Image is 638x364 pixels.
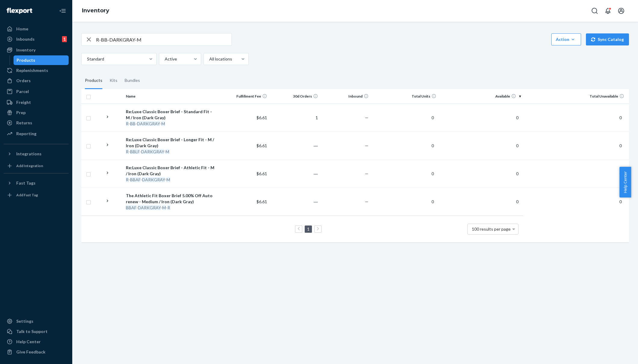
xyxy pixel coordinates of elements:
[162,205,166,210] em: M
[429,143,436,148] span: 0
[4,76,69,86] a: Orders
[16,47,36,53] div: Inventory
[4,87,69,96] a: Parcel
[429,171,436,176] span: 0
[514,143,521,148] span: 0
[130,149,140,154] em: BBLF
[615,5,627,17] button: Open account menu
[167,177,170,182] em: M
[138,205,161,210] em: DARKGRAY
[514,199,521,204] span: 0
[4,66,69,75] a: Replenishments
[7,8,32,14] img: Flexport logo
[16,131,36,137] div: Reporting
[126,205,216,211] div: - - -
[4,34,69,44] a: Inbounds1
[617,171,624,176] span: 0
[365,199,369,204] span: —
[514,171,521,176] span: 0
[371,89,439,104] th: Total Units
[126,193,216,205] div: The Athletic Fit Boxer Brief 5.00% Off Auto renew - Medium / Iron (Dark Gray)
[514,115,521,120] span: 0
[125,72,140,89] div: Bundles
[16,180,36,186] div: Fast Tags
[126,205,136,210] em: BBAF
[17,57,35,63] div: Products
[4,149,69,159] button: Integrations
[110,72,117,89] div: Kits
[589,5,601,17] button: Open Search Box
[130,177,141,182] em: BBAF
[16,192,38,198] div: Add Fast Tag
[269,89,320,104] th: 30d Orders
[602,5,614,17] button: Open notifications
[4,98,69,107] a: Freight
[320,89,371,104] th: Inbound
[126,165,216,177] div: Re:Luxe Classic Boxer Brief - Athletic Fit - M / Iron (Dark Gray)
[257,199,267,204] span: $6.61
[62,36,67,42] div: 1
[16,89,29,95] div: Parcel
[82,7,109,14] a: Inventory
[126,149,129,154] em: R
[16,26,28,32] div: Home
[161,121,165,126] em: M
[16,67,48,73] div: Replenishments
[429,199,436,204] span: 0
[16,99,31,105] div: Freight
[14,55,69,65] a: Products
[126,121,129,126] em: R
[257,115,267,120] span: $6.61
[166,149,169,154] em: M
[257,171,267,176] span: $6.61
[16,78,31,84] div: Orders
[4,45,69,55] a: Inventory
[86,56,87,62] input: Standard
[16,110,26,116] div: Prep
[429,115,436,120] span: 0
[137,121,160,126] em: DARKGRAY
[556,36,577,42] div: Action
[96,33,232,45] input: Search inventory by name or sku
[164,56,165,62] input: Active
[365,143,369,148] span: —
[617,143,624,148] span: 0
[126,177,216,183] div: - - -
[4,24,69,34] a: Home
[619,167,631,198] button: Help Center
[365,171,369,176] span: —
[16,151,42,157] div: Integrations
[126,177,129,182] em: R
[306,226,311,232] a: Page 1 is your current page
[77,2,114,20] ol: breadcrumbs
[123,89,219,104] th: Name
[4,161,69,171] a: Add Integration
[16,36,35,42] div: Inbounds
[4,129,69,138] a: Reporting
[130,121,135,126] em: BB
[4,347,69,357] button: Give Feedback
[586,33,629,45] button: Sync Catalog
[269,104,320,132] td: 1
[141,149,164,154] em: DARKGRAY
[16,318,33,324] div: Settings
[365,115,369,120] span: —
[4,178,69,188] button: Fast Tags
[257,143,267,148] span: $6.61
[523,89,629,104] th: Total Unavailable
[617,199,624,204] span: 0
[269,160,320,188] td: ―
[551,33,581,45] button: Action
[4,316,69,326] a: Settings
[126,149,216,155] div: - - -
[4,118,69,128] a: Returns
[4,327,69,336] a: Talk to Support
[57,5,69,17] button: Close Navigation
[16,163,43,168] div: Add Integration
[219,89,269,104] th: Fulfillment Fee
[4,190,69,200] a: Add Fast Tag
[142,177,165,182] em: DARKGRAY
[16,328,48,334] div: Talk to Support
[16,349,45,355] div: Give Feedback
